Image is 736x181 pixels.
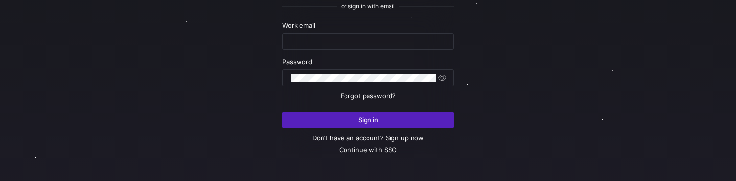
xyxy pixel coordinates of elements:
[312,134,424,142] a: Don’t have an account? Sign up now
[282,58,312,66] span: Password
[341,92,396,100] a: Forgot password?
[282,112,454,128] button: Sign in
[341,3,395,10] span: or sign in with email
[339,146,397,154] a: Continue with SSO
[358,116,378,124] span: Sign in
[282,22,315,29] span: Work email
